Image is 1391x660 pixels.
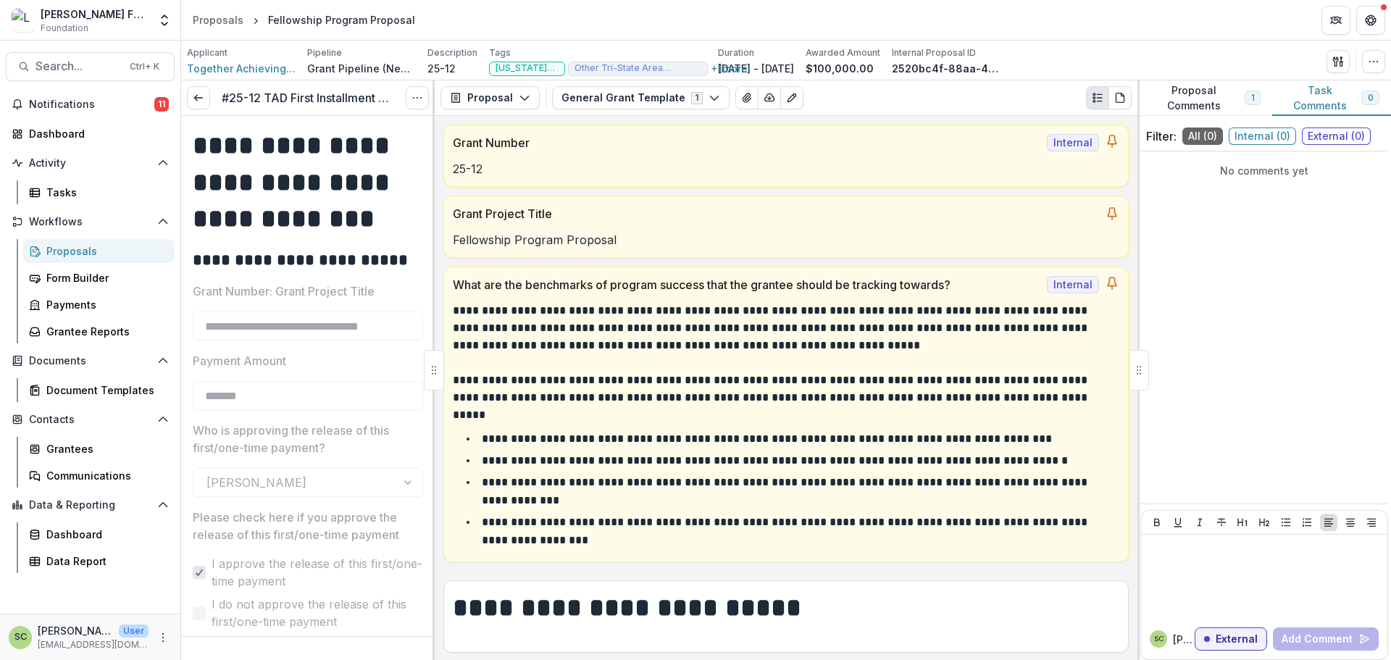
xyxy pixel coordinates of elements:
[23,522,175,546] a: Dashboard
[23,319,175,343] a: Grantee Reports
[154,97,169,112] span: 11
[14,632,27,642] div: Sandra Ching
[806,61,874,76] p: $100,000.00
[46,297,163,312] div: Payments
[29,157,151,170] span: Activity
[718,61,794,76] p: [DATE] - [DATE]
[1148,514,1166,531] button: Bold
[780,86,803,109] button: Edit as form
[1137,80,1272,116] button: Proposal Comments
[453,160,1119,177] p: 25-12
[427,61,456,76] p: 25-12
[453,205,1099,222] p: Grant Project Title
[735,86,759,109] button: View Attached Files
[1302,128,1371,145] span: External ( 0 )
[496,63,559,73] span: [US_STATE][GEOGRAPHIC_DATA]
[193,352,286,369] p: Payment Amount
[193,12,243,28] div: Proposals
[38,638,149,651] p: [EMAIL_ADDRESS][DOMAIN_NAME]
[46,441,163,456] div: Grantees
[6,408,175,431] button: Open Contacts
[1182,128,1223,145] span: All ( 0 )
[12,9,35,32] img: Lavelle Fund for the Blind
[1086,86,1109,109] button: Plaintext view
[1320,514,1337,531] button: Align Left
[575,63,701,73] span: Other Tri-State Area ([GEOGRAPHIC_DATA] & [GEOGRAPHIC_DATA])
[154,6,175,35] button: Open entity switcher
[41,7,149,22] div: [PERSON_NAME] Fund for the Blind
[35,59,121,73] span: Search...
[1229,128,1296,145] span: Internal ( 0 )
[23,239,175,263] a: Proposals
[222,91,394,105] h3: #25-12 TAD First Installment Request
[1363,514,1380,531] button: Align Right
[453,231,1119,248] p: Fellowship Program Proposal
[154,629,172,646] button: More
[453,276,1041,293] p: What are the benchmarks of program success that the grantee should be tracking towards?
[1108,86,1132,109] button: PDF view
[29,499,151,511] span: Data & Reporting
[46,554,163,569] div: Data Report
[23,293,175,317] a: Payments
[6,493,175,517] button: Open Data & Reporting
[806,46,880,59] p: Awarded Amount
[46,270,163,285] div: Form Builder
[46,383,163,398] div: Document Templates
[1173,632,1195,647] p: [PERSON_NAME]
[307,46,342,59] p: Pipeline
[46,243,163,259] div: Proposals
[46,324,163,339] div: Grantee Reports
[23,549,175,573] a: Data Report
[187,9,249,30] a: Proposals
[1047,134,1099,151] span: Internal
[23,464,175,488] a: Communications
[1273,627,1379,651] button: Add Comment
[212,555,423,590] span: I approve the release of this first/one-time payment
[119,625,149,638] p: User
[46,185,163,200] div: Tasks
[1356,6,1385,35] button: Get Help
[1256,514,1273,531] button: Heading 2
[268,12,415,28] div: Fellowship Program Proposal
[1368,93,1373,103] span: 0
[307,61,416,76] p: Grant Pipeline (New Grantees)
[6,349,175,372] button: Open Documents
[6,52,175,81] button: Search...
[193,422,414,456] p: Who is approving the release of this first/one-time payment?
[29,414,151,426] span: Contacts
[38,623,113,638] p: [PERSON_NAME]
[892,46,976,59] p: Internal Proposal ID
[711,62,748,75] button: +1more
[6,122,175,146] a: Dashboard
[6,210,175,233] button: Open Workflows
[23,378,175,402] a: Document Templates
[23,437,175,461] a: Grantees
[440,86,540,109] button: Proposal
[127,59,162,75] div: Ctrl + K
[6,151,175,175] button: Open Activity
[193,283,375,300] p: Grant Number: Grant Project Title
[1342,514,1359,531] button: Align Center
[406,86,429,109] button: Options
[187,61,296,76] a: Together Achieving Dream Inc. Foundation (TAD Foundation)
[1191,514,1208,531] button: Italicize
[1213,514,1230,531] button: Strike
[212,596,423,630] span: I do not approve the release of this first/one-time payment
[187,9,421,30] nav: breadcrumb
[718,46,754,59] p: Duration
[1195,627,1267,651] button: External
[46,468,163,483] div: Communications
[41,22,88,35] span: Foundation
[1146,128,1177,145] p: Filter:
[23,180,175,204] a: Tasks
[1169,514,1187,531] button: Underline
[1298,514,1316,531] button: Ordered List
[552,86,730,109] button: General Grant Template1
[1277,514,1295,531] button: Bullet List
[443,196,1129,258] a: Grant Project TitleFellowship Program Proposal
[1272,80,1391,116] button: Task Comments
[187,46,227,59] p: Applicant
[453,134,1041,151] p: Grant Number
[1234,514,1251,531] button: Heading 1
